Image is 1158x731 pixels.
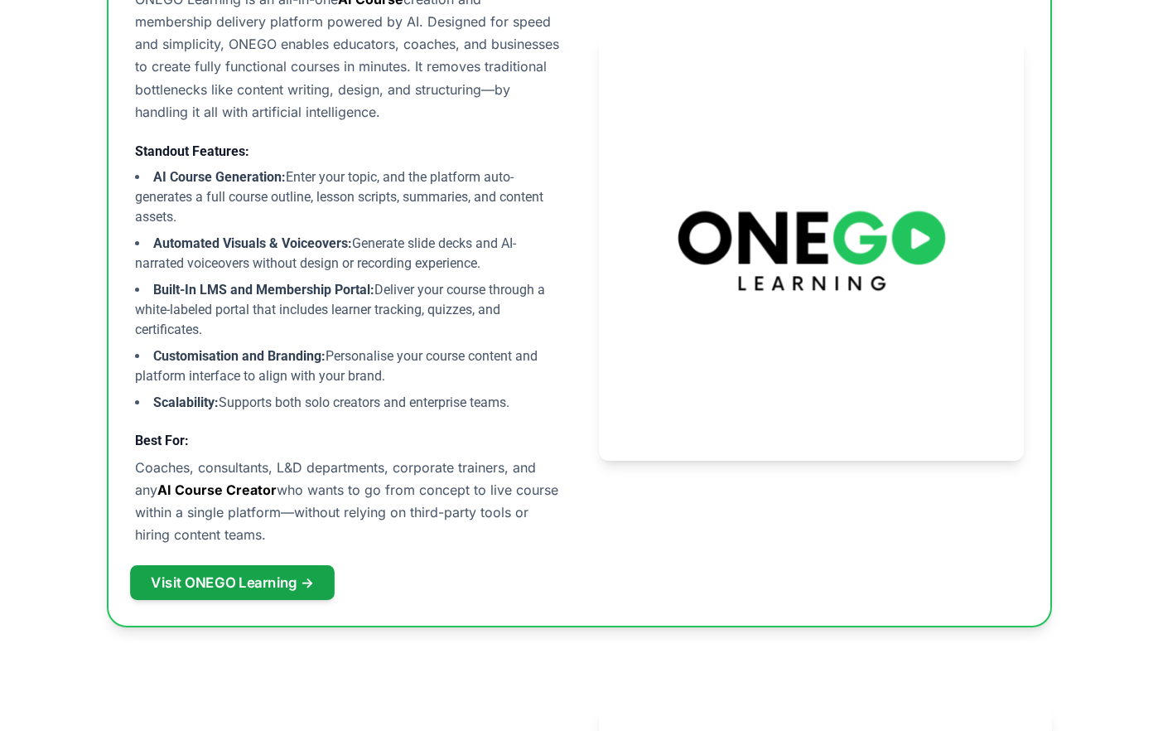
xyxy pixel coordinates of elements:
[135,167,560,227] li: Enter your topic, and the platform auto-generates a full course outline, lesson scripts, summarie...
[153,282,374,298] strong: Built-In LMS and Membership Portal:
[135,280,560,340] li: Deliver your course through a white-labeled portal that includes learner tracking, quizzes, and c...
[135,143,560,161] h3: Standout Features:
[135,234,560,274] li: Generate slide decks and AI-narrated voiceovers without design or recording experience.
[153,169,286,185] strong: AI Course Generation:
[135,346,560,386] li: Personalise your course content and platform interface to align with your brand.
[153,348,326,364] strong: Customisation and Branding:
[157,482,277,498] strong: AI Course Creator
[130,565,335,600] a: Visit ONEGO Learning →
[135,433,560,450] h3: Best For:
[135,457,560,547] p: Coaches, consultants, L&D departments, corporate trainers, and any who wants to go from concept t...
[599,36,1024,462] img: ONEGO Learning AI-powered course creation platform interface
[153,395,219,410] strong: Scalability:
[135,393,560,413] li: Supports both solo creators and enterprise teams.
[153,235,352,251] strong: Automated Visuals & Voiceovers:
